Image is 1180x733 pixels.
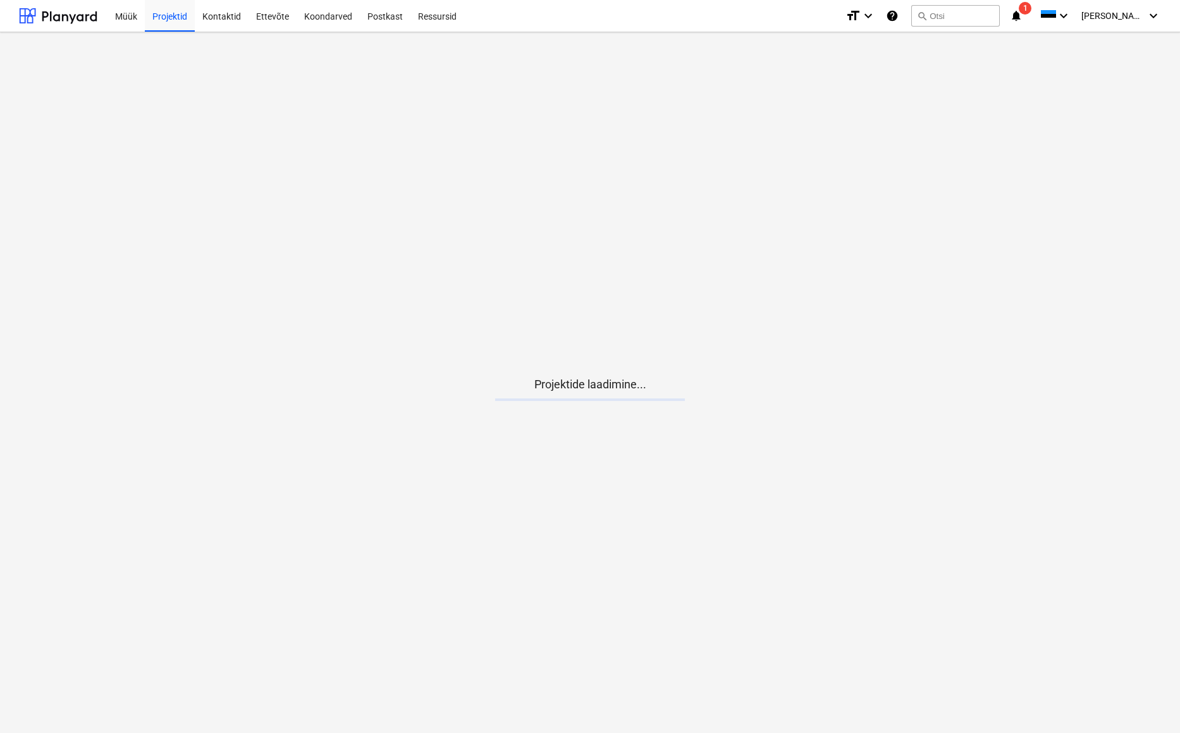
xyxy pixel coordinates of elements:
i: format_size [845,8,861,23]
button: Otsi [911,5,1000,27]
i: Abikeskus [886,8,899,23]
i: keyboard_arrow_down [1146,8,1161,23]
p: Projektide laadimine... [495,377,685,392]
i: keyboard_arrow_down [861,8,876,23]
i: keyboard_arrow_down [1056,8,1071,23]
span: search [917,11,927,21]
span: 1 [1019,2,1031,15]
span: [PERSON_NAME][GEOGRAPHIC_DATA] [1081,11,1145,21]
i: notifications [1010,8,1023,23]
